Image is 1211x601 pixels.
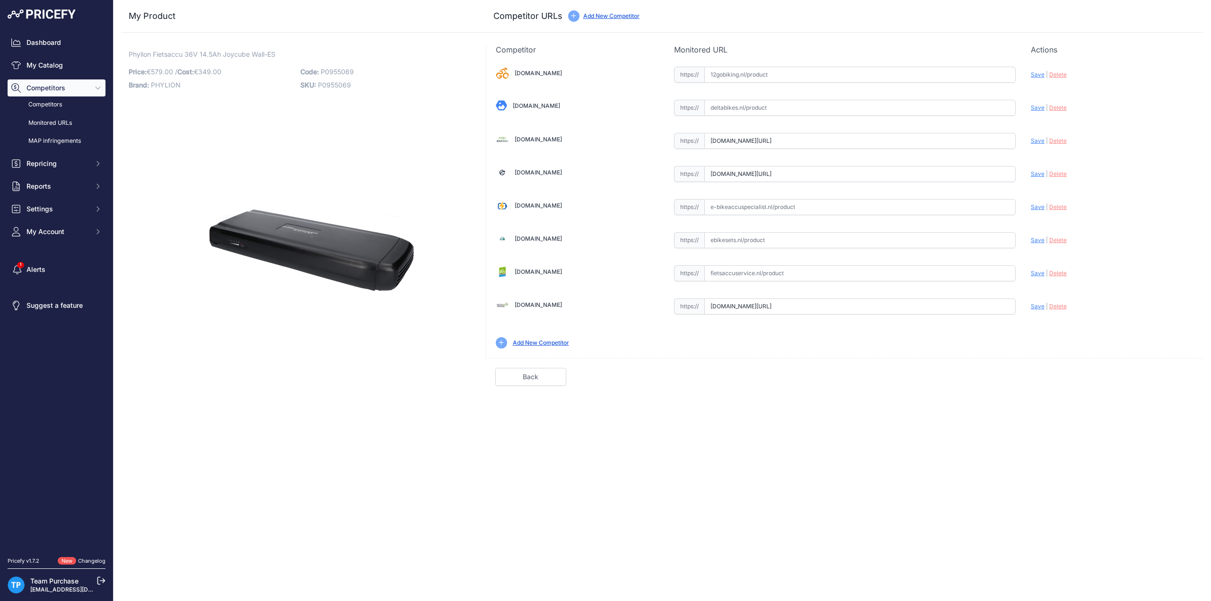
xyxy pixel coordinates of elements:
a: [DOMAIN_NAME] [515,202,562,209]
span: Save [1031,203,1044,210]
input: e-bikeaccu.nl/product [704,166,1016,182]
span: P0955069 [321,68,354,76]
a: [DOMAIN_NAME] [515,136,562,143]
button: Settings [8,200,105,218]
a: Monitored URLs [8,115,105,131]
input: fietsaccuwinkel.nl/product [704,298,1016,314]
span: Price: [129,68,147,76]
button: Repricing [8,155,105,172]
span: Save [1031,170,1044,177]
a: [DOMAIN_NAME] [515,169,562,176]
a: [DOMAIN_NAME] [515,70,562,77]
a: Dashboard [8,34,105,51]
span: PHYLION [151,81,181,89]
p: Actions [1031,44,1194,55]
p: Monitored URL [674,44,1016,55]
span: Save [1031,137,1044,144]
span: Save [1031,104,1044,111]
img: Pricefy Logo [8,9,76,19]
span: Delete [1049,104,1067,111]
a: Alerts [8,261,105,278]
span: P0955069 [318,81,351,89]
p: € [129,65,295,78]
span: Brand: [129,81,149,89]
span: Competitors [26,83,88,93]
span: Save [1031,270,1044,277]
span: Delete [1049,137,1067,144]
span: SKU: [300,81,316,89]
a: Suggest a feature [8,297,105,314]
span: https:// [674,298,704,314]
span: | [1046,236,1048,244]
span: Delete [1049,236,1067,244]
input: e-bikeaccuspecialist.nl/product [704,199,1016,215]
a: [DOMAIN_NAME] [515,235,562,242]
a: [DOMAIN_NAME] [515,301,562,308]
span: Repricing [26,159,88,168]
a: Changelog [78,557,105,564]
span: | [1046,270,1048,277]
span: | [1046,104,1048,111]
input: deltabikes.nl/product [704,100,1016,116]
span: https:// [674,100,704,116]
nav: Sidebar [8,34,105,546]
span: https:// [674,133,704,149]
span: | [1046,137,1048,144]
span: Settings [26,204,88,214]
a: Competitors [8,96,105,113]
span: Phylion Fietsaccu 36V 14.5Ah Joycube Wall-ES [129,48,275,60]
span: | [1046,71,1048,78]
a: [EMAIL_ADDRESS][DOMAIN_NAME] [30,586,129,593]
button: My Account [8,223,105,240]
span: https:// [674,199,704,215]
a: MAP infringements [8,133,105,149]
span: Delete [1049,303,1067,310]
span: / € [175,68,221,76]
input: 12gobiking.nl/product [704,67,1016,83]
span: 349.00 [198,68,221,76]
a: [DOMAIN_NAME] [513,102,560,109]
span: Delete [1049,71,1067,78]
span: Reports [26,182,88,191]
span: Delete [1049,203,1067,210]
span: My Account [26,227,88,236]
span: https:// [674,232,704,248]
span: | [1046,203,1048,210]
button: Reports [8,178,105,195]
span: Save [1031,236,1044,244]
button: Competitors [8,79,105,96]
div: Pricefy v1.7.2 [8,557,39,565]
span: Code: [300,68,319,76]
span: https:// [674,166,704,182]
span: https:// [674,67,704,83]
span: Save [1031,71,1044,78]
a: Add New Competitor [583,12,640,19]
span: Delete [1049,170,1067,177]
span: https:// [674,265,704,281]
span: Delete [1049,270,1067,277]
h3: My Product [129,9,467,23]
p: Competitor [496,44,659,55]
h3: Competitor URLs [493,9,562,23]
span: New [58,557,76,565]
a: Back [495,368,566,386]
span: Save [1031,303,1044,310]
input: ebikesets.nl/product [704,232,1016,248]
span: | [1046,170,1048,177]
a: Add New Competitor [513,339,569,346]
input: doctibike.com/product [704,133,1016,149]
a: [DOMAIN_NAME] [515,268,562,275]
a: My Catalog [8,57,105,74]
a: Team Purchase [30,577,79,585]
span: Cost: [177,68,194,76]
input: fietsaccuservice.nl/product [704,265,1016,281]
span: | [1046,303,1048,310]
span: 579.00 [151,68,173,76]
